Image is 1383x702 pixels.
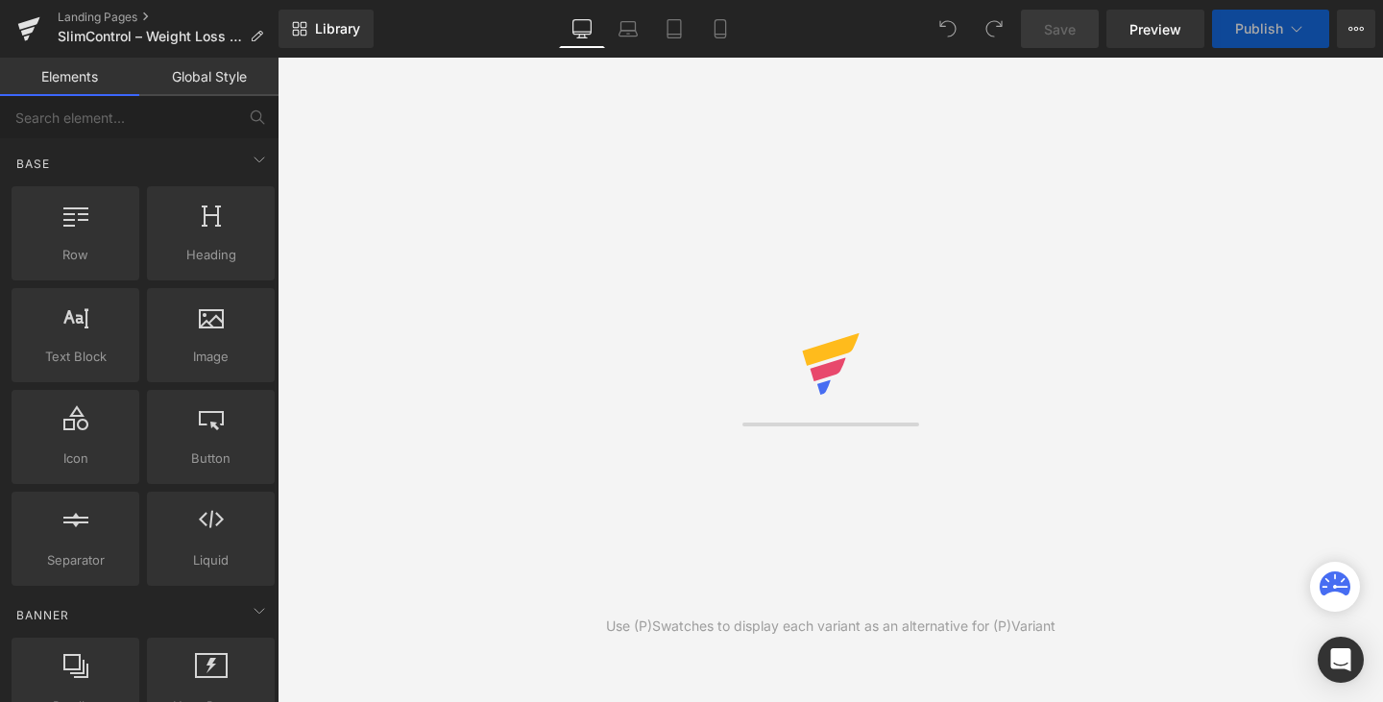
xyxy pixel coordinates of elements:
[58,29,242,44] span: SlimControl – Weight Loss Made Easy
[1212,10,1329,48] button: Publish
[1337,10,1375,48] button: More
[17,347,133,367] span: Text Block
[1235,21,1283,36] span: Publish
[1044,19,1076,39] span: Save
[929,10,967,48] button: Undo
[58,10,279,25] a: Landing Pages
[17,550,133,570] span: Separator
[975,10,1013,48] button: Redo
[1129,19,1181,39] span: Preview
[279,10,374,48] a: New Library
[1106,10,1204,48] a: Preview
[153,245,269,265] span: Heading
[153,347,269,367] span: Image
[1318,637,1364,683] div: Open Intercom Messenger
[139,58,279,96] a: Global Style
[606,616,1055,637] div: Use (P)Swatches to display each variant as an alternative for (P)Variant
[17,448,133,469] span: Icon
[153,448,269,469] span: Button
[559,10,605,48] a: Desktop
[14,606,71,624] span: Banner
[651,10,697,48] a: Tablet
[697,10,743,48] a: Mobile
[17,245,133,265] span: Row
[315,20,360,37] span: Library
[14,155,52,173] span: Base
[153,550,269,570] span: Liquid
[605,10,651,48] a: Laptop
